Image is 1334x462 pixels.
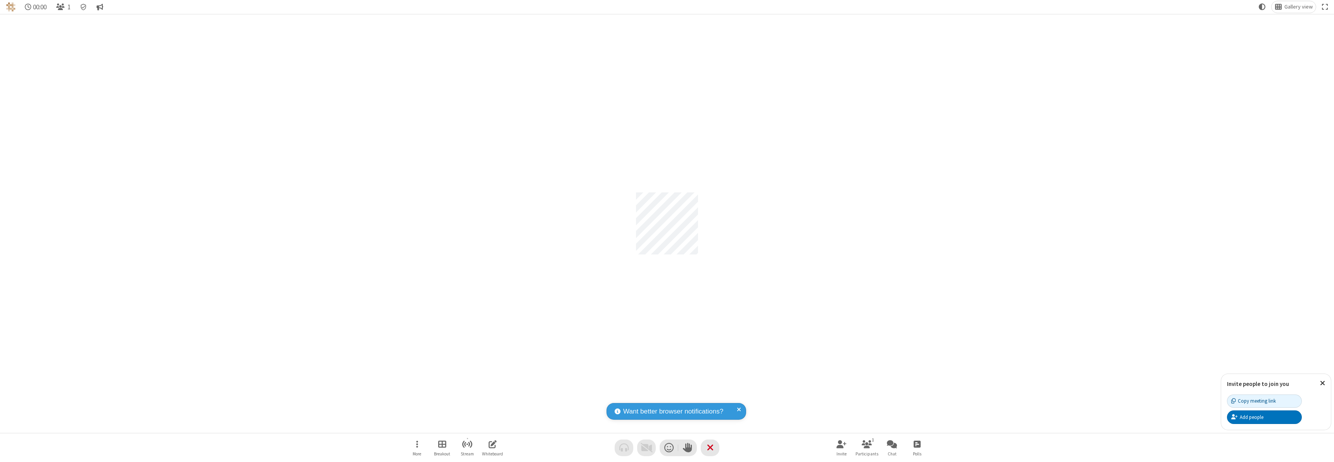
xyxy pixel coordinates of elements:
[855,452,878,456] span: Participants
[405,437,429,459] button: Open menu
[93,1,107,13] button: Conversation
[905,437,929,459] button: Open poll
[482,452,503,456] span: Whiteboard
[836,452,847,456] span: Invite
[77,1,90,13] div: Meeting details Encryption enabled
[913,452,921,456] span: Polls
[830,437,853,459] button: Invite participants (⌘+Shift+I)
[53,1,74,13] button: Open participant list
[880,437,904,459] button: Open chat
[1227,395,1302,408] button: Copy meeting link
[67,3,71,11] span: 1
[434,452,450,456] span: Breakout
[1231,397,1276,405] div: Copy meeting link
[660,440,678,456] button: Send a reaction
[678,440,697,456] button: Raise hand
[855,437,878,459] button: Open participant list
[1272,1,1316,13] button: Change layout
[1227,410,1302,424] button: Add people
[461,452,474,456] span: Stream
[1284,4,1313,10] span: Gallery view
[1256,1,1269,13] button: Using system theme
[456,437,479,459] button: Start streaming
[637,440,656,456] button: Video
[870,436,876,443] div: 1
[22,1,50,13] div: Timer
[1314,374,1331,393] button: Close popover
[413,452,421,456] span: More
[1227,380,1289,388] label: Invite people to join you
[33,3,47,11] span: 00:00
[430,437,454,459] button: Manage Breakout Rooms
[888,452,897,456] span: Chat
[481,437,504,459] button: Open shared whiteboard
[6,2,16,12] img: QA Selenium DO NOT DELETE OR CHANGE
[615,440,633,456] button: Audio problem - check your Internet connection or call by phone
[701,440,719,456] button: End or leave meeting
[623,407,723,417] span: Want better browser notifications?
[1319,1,1331,13] button: Fullscreen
